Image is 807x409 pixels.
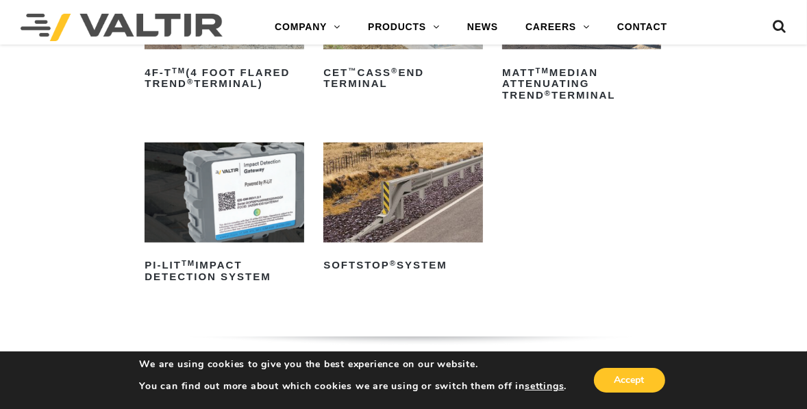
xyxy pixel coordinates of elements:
[454,14,512,41] a: NEWS
[512,14,604,41] a: CAREERS
[545,89,551,97] sup: ®
[172,66,186,75] sup: TM
[323,142,482,276] a: SoftStop®System
[348,66,357,75] sup: ™
[323,62,482,95] h2: CET CASS End Terminal
[525,380,564,393] button: settings
[594,368,665,393] button: Accept
[390,259,397,267] sup: ®
[145,255,303,288] h2: PI-LIT Impact Detection System
[187,77,194,86] sup: ®
[502,62,661,106] h2: MATT Median Attenuating TREND Terminal
[323,142,482,242] img: SoftStop System End Terminal
[182,259,195,267] sup: TM
[139,358,567,371] p: We are using cookies to give you the best experience on our website.
[323,255,482,277] h2: SoftStop System
[536,66,549,75] sup: TM
[261,14,354,41] a: COMPANY
[145,142,303,287] a: PI-LITTMImpact Detection System
[391,66,398,75] sup: ®
[145,62,303,95] h2: 4F-T (4 Foot Flared TREND Terminal)
[139,380,567,393] p: You can find out more about which cookies we are using or switch them off in .
[354,14,454,41] a: PRODUCTS
[21,14,223,41] img: Valtir
[604,14,681,41] a: CONTACT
